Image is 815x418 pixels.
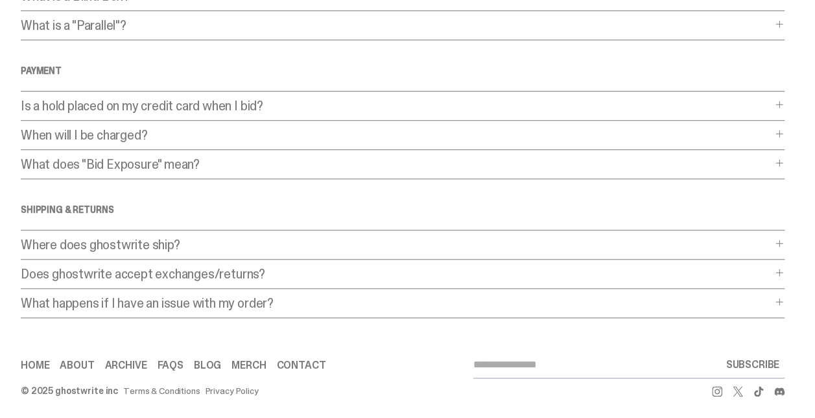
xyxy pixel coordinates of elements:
[21,129,772,141] p: When will I be charged?
[206,386,259,395] a: Privacy Policy
[60,360,94,371] a: About
[21,297,772,310] p: What happens if I have an issue with my order?
[123,386,200,395] a: Terms & Conditions
[276,360,325,371] a: Contact
[21,99,772,112] p: Is a hold placed on my credit card when I bid?
[21,386,118,395] div: © 2025 ghostwrite inc
[194,360,221,371] a: Blog
[21,267,772,280] p: Does ghostwrite accept exchanges/returns?
[157,360,183,371] a: FAQs
[21,205,785,214] h4: SHIPPING & RETURNS
[21,19,772,32] p: What is a "Parallel"?
[21,66,785,75] h4: Payment
[21,158,772,171] p: What does "Bid Exposure" mean?
[105,360,147,371] a: Archive
[21,238,772,251] p: Where does ghostwrite ship?
[231,360,266,371] a: Merch
[21,360,49,371] a: Home
[720,352,785,378] button: SUBSCRIBE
